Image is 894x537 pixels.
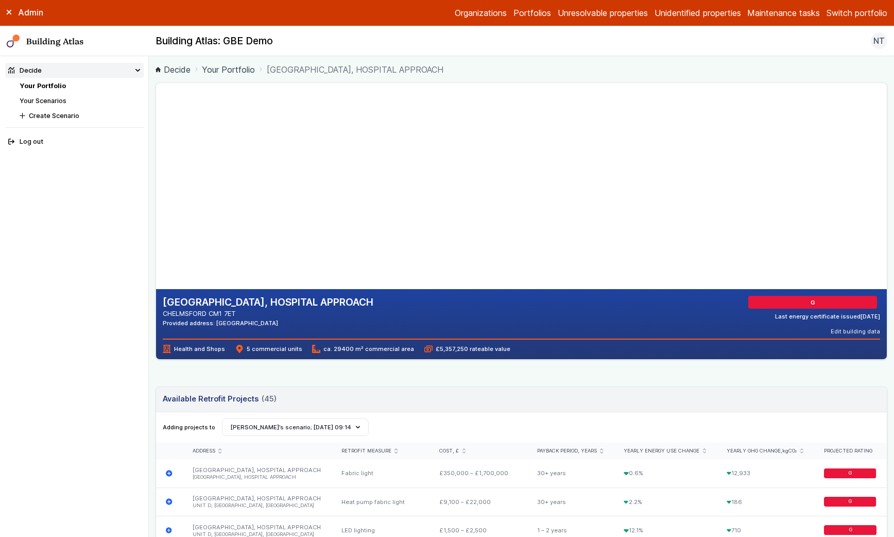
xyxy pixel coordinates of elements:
[558,7,648,19] a: Unresolvable properties
[624,448,699,455] span: Yearly energy use change
[163,423,215,431] span: Adding projects to
[873,35,885,47] span: NT
[332,488,430,516] div: Heat pump fabric light
[537,448,597,455] span: Payback period, years
[455,7,507,19] a: Organizations
[193,474,322,481] li: [GEOGRAPHIC_DATA], HOSPITAL APPROACH
[222,418,369,436] button: [PERSON_NAME]’s scenario; [DATE] 09:14
[861,313,880,320] time: [DATE]
[163,309,373,318] address: CHELMSFORD CM1 7ET
[848,470,852,477] span: G
[262,393,277,405] span: (45)
[782,448,797,454] span: kgCO₂
[527,459,614,488] div: 30+ years
[8,65,42,75] div: Decide
[332,459,430,488] div: Fabric light
[267,63,443,76] span: [GEOGRAPHIC_DATA], HOSPITAL APPROACH
[7,35,20,48] img: main-0bbd2752.svg
[727,448,797,455] span: Yearly GHG change,
[527,488,614,516] div: 30+ years
[824,448,877,455] div: Projected rating
[831,327,880,335] button: Edit building data
[775,312,880,321] div: Last energy certificate issued
[424,345,510,353] span: £5,357,250 rateable value
[827,7,887,19] button: Switch portfolio
[812,298,816,307] span: G
[429,459,527,488] div: £350,000 – £1,700,000
[163,393,277,405] h3: Available Retrofit Projects
[439,448,459,455] span: Cost, £
[16,108,144,123] button: Create Scenario
[183,459,332,488] div: [GEOGRAPHIC_DATA], HOSPITAL APPROACH
[20,97,66,105] a: Your Scenarios
[871,32,887,49] button: NT
[848,527,852,534] span: G
[614,459,716,488] div: 0.6%
[716,488,814,516] div: 186
[156,63,191,76] a: Decide
[235,345,302,353] span: 5 commercial units
[747,7,820,19] a: Maintenance tasks
[183,488,332,516] div: [GEOGRAPHIC_DATA], HOSPITAL APPROACH
[163,345,225,353] span: Health and Shops
[5,135,144,149] button: Log out
[193,502,322,509] li: UNIT D, [GEOGRAPHIC_DATA], [GEOGRAPHIC_DATA]
[614,488,716,516] div: 2.2%
[156,35,273,48] h2: Building Atlas: GBE Demo
[429,488,527,516] div: £9,100 – £22,000
[312,345,414,353] span: ca. 29400 m² commercial area
[848,498,852,505] span: G
[5,63,144,78] summary: Decide
[163,319,373,327] div: Provided address: [GEOGRAPHIC_DATA]
[716,459,814,488] div: 12,933
[341,448,391,455] span: Retrofit measure
[513,7,551,19] a: Portfolios
[20,82,66,90] a: Your Portfolio
[655,7,741,19] a: Unidentified properties
[193,448,215,455] span: Address
[202,63,255,76] a: Your Portfolio
[163,296,373,309] h2: [GEOGRAPHIC_DATA], HOSPITAL APPROACH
